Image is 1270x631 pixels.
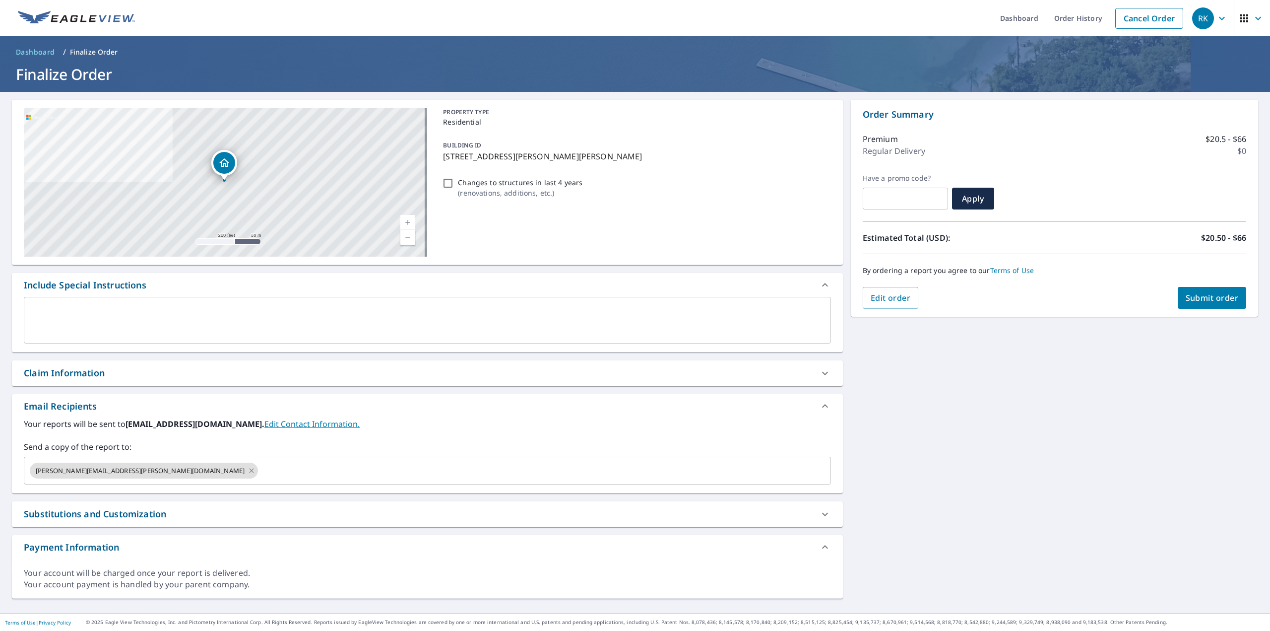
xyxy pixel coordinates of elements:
[12,360,843,386] div: Claim Information
[12,273,843,297] div: Include Special Instructions
[70,47,118,57] p: Finalize Order
[863,174,948,183] label: Have a promo code?
[863,266,1246,275] p: By ordering a report you agree to our
[1201,232,1246,244] p: $20.50 - $66
[12,501,843,527] div: Substitutions and Customization
[24,541,119,554] div: Payment Information
[12,64,1258,84] h1: Finalize Order
[24,579,831,590] div: Your account payment is handled by your parent company.
[12,44,59,60] a: Dashboard
[86,619,1265,626] p: © 2025 Eagle View Technologies, Inc. and Pictometry International Corp. All Rights Reserved. Repo...
[5,619,36,626] a: Terms of Use
[24,507,166,521] div: Substitutions and Customization
[400,230,415,245] a: Current Level 17, Zoom Out
[24,366,105,380] div: Claim Information
[1206,133,1246,145] p: $20.5 - $66
[12,394,843,418] div: Email Recipients
[1237,145,1246,157] p: $0
[443,150,826,162] p: [STREET_ADDRESS][PERSON_NAME][PERSON_NAME]
[264,419,360,429] a: EditContactInfo
[960,193,986,204] span: Apply
[443,117,826,127] p: Residential
[211,150,237,181] div: Dropped pin, building 1, Residential property, 51 Hunnicut Holw Marion, NC 28752
[30,463,258,479] div: [PERSON_NAME][EMAIL_ADDRESS][PERSON_NAME][DOMAIN_NAME]
[863,145,925,157] p: Regular Delivery
[24,418,831,430] label: Your reports will be sent to
[458,177,582,188] p: Changes to structures in last 4 years
[990,266,1034,275] a: Terms of Use
[1178,287,1247,309] button: Submit order
[24,279,146,292] div: Include Special Instructions
[5,620,71,626] p: |
[24,441,831,453] label: Send a copy of the report to:
[24,400,97,413] div: Email Recipients
[1192,7,1214,29] div: RK
[39,619,71,626] a: Privacy Policy
[30,466,251,476] span: [PERSON_NAME][EMAIL_ADDRESS][PERSON_NAME][DOMAIN_NAME]
[1186,292,1239,303] span: Submit order
[400,215,415,230] a: Current Level 17, Zoom In
[18,11,135,26] img: EV Logo
[443,141,481,149] p: BUILDING ID
[871,292,911,303] span: Edit order
[1115,8,1183,29] a: Cancel Order
[863,287,919,309] button: Edit order
[443,108,826,117] p: PROPERTY TYPE
[863,108,1246,121] p: Order Summary
[24,567,831,579] div: Your account will be charged once your report is delivered.
[12,44,1258,60] nav: breadcrumb
[952,188,994,210] button: Apply
[12,535,843,559] div: Payment Information
[126,419,264,429] b: [EMAIL_ADDRESS][DOMAIN_NAME].
[63,46,66,58] li: /
[458,188,582,198] p: ( renovations, additions, etc. )
[863,133,898,145] p: Premium
[16,47,55,57] span: Dashboard
[863,232,1055,244] p: Estimated Total (USD):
